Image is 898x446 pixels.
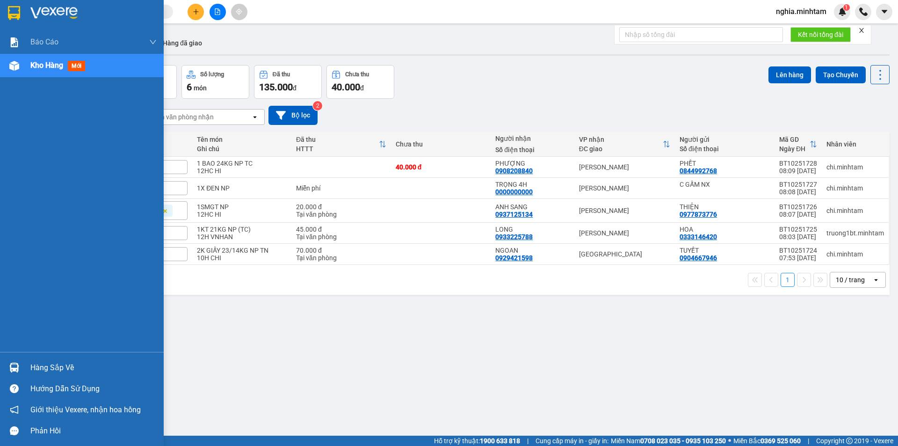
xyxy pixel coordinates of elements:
[579,229,670,237] div: [PERSON_NAME]
[10,384,19,393] span: question-circle
[293,84,297,92] span: đ
[326,65,394,99] button: Chưa thu40.000đ
[273,71,290,78] div: Đã thu
[826,250,884,258] div: chi.minhtam
[210,4,226,20] button: file-add
[845,4,848,11] span: 1
[826,140,884,148] div: Nhân viên
[181,65,249,99] button: Số lượng6món
[30,404,141,416] span: Giới thiệu Vexere, nhận hoa hồng
[680,211,717,218] div: 0977873776
[214,8,221,15] span: file-add
[843,4,850,11] sup: 1
[495,247,569,254] div: NGOAN
[495,188,533,196] div: 0000000000
[268,106,318,125] button: Bộ lọc
[197,233,287,241] div: 12H VNHAN
[193,8,199,15] span: plus
[779,254,817,262] div: 07:53 [DATE]
[495,226,569,233] div: LONG
[680,233,717,241] div: 0333146420
[680,167,717,175] div: 0844992768
[836,275,865,285] div: 10 / trang
[10,426,19,435] span: message
[197,145,287,153] div: Ghi chú
[187,81,192,93] span: 6
[236,8,242,15] span: aim
[768,6,834,17] span: nghia.minhtam
[197,247,287,254] div: 2K GIẤY 23/14KG NP TN
[779,211,817,218] div: 08:07 [DATE]
[680,181,770,188] div: C GẤM NX
[838,7,847,16] img: icon-new-feature
[495,203,569,211] div: ANH SANG
[495,211,533,218] div: 0937125134
[332,81,360,93] span: 40.000
[826,163,884,171] div: chi.minhtam
[30,361,157,375] div: Hàng sắp về
[197,160,287,167] div: 1 BAO 24KG NP TC
[495,254,533,262] div: 0929421598
[579,163,670,171] div: [PERSON_NAME]
[8,6,20,20] img: logo-vxr
[9,363,19,373] img: warehouse-icon
[680,160,770,167] div: PHẾT
[495,167,533,175] div: 0908208840
[396,140,486,148] div: Chưa thu
[846,438,853,444] span: copyright
[149,38,157,46] span: down
[495,135,569,142] div: Người nhận
[826,207,884,214] div: chi.minhtam
[826,184,884,192] div: chi.minhtam
[495,146,569,154] div: Số điện thoại
[296,211,386,218] div: Tại văn phòng
[149,112,214,122] div: Chọn văn phòng nhận
[434,436,520,446] span: Hỗ trợ kỹ thuật:
[680,203,770,211] div: THIỆN
[779,226,817,233] div: BT10251725
[579,145,663,153] div: ĐC giao
[197,167,287,175] div: 12HC HI
[779,188,817,196] div: 08:08 [DATE]
[775,132,822,157] th: Toggle SortBy
[728,439,731,443] span: ⚪️
[30,424,157,438] div: Phản hồi
[10,405,19,414] span: notification
[579,250,670,258] div: [GEOGRAPHIC_DATA]
[296,184,386,192] div: Miễn phí
[296,136,379,143] div: Đã thu
[296,247,386,254] div: 70.000 đ
[579,136,663,143] div: VP nhận
[579,184,670,192] div: [PERSON_NAME]
[574,132,675,157] th: Toggle SortBy
[779,247,817,254] div: BT10251724
[779,145,810,153] div: Ngày ĐH
[313,101,322,110] sup: 2
[345,71,369,78] div: Chưa thu
[197,254,287,262] div: 10H CHI
[291,132,391,157] th: Toggle SortBy
[872,276,880,284] svg: open
[611,436,726,446] span: Miền Nam
[858,27,865,34] span: close
[880,7,889,16] span: caret-down
[826,229,884,237] div: truong1bt.minhtam
[251,113,259,121] svg: open
[9,61,19,71] img: warehouse-icon
[360,84,364,92] span: đ
[197,136,287,143] div: Tên món
[141,140,188,148] div: Nhãn
[760,437,801,445] strong: 0369 525 060
[259,81,293,93] span: 135.000
[619,27,783,42] input: Nhập số tổng đài
[640,437,726,445] strong: 0708 023 035 - 0935 103 250
[194,84,207,92] span: món
[197,211,287,218] div: 12HC HI
[779,136,810,143] div: Mã GD
[798,29,843,40] span: Kết nối tổng đài
[296,233,386,241] div: Tại văn phòng
[30,61,63,70] span: Kho hàng
[781,273,795,287] button: 1
[296,254,386,262] div: Tại văn phòng
[779,167,817,175] div: 08:09 [DATE]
